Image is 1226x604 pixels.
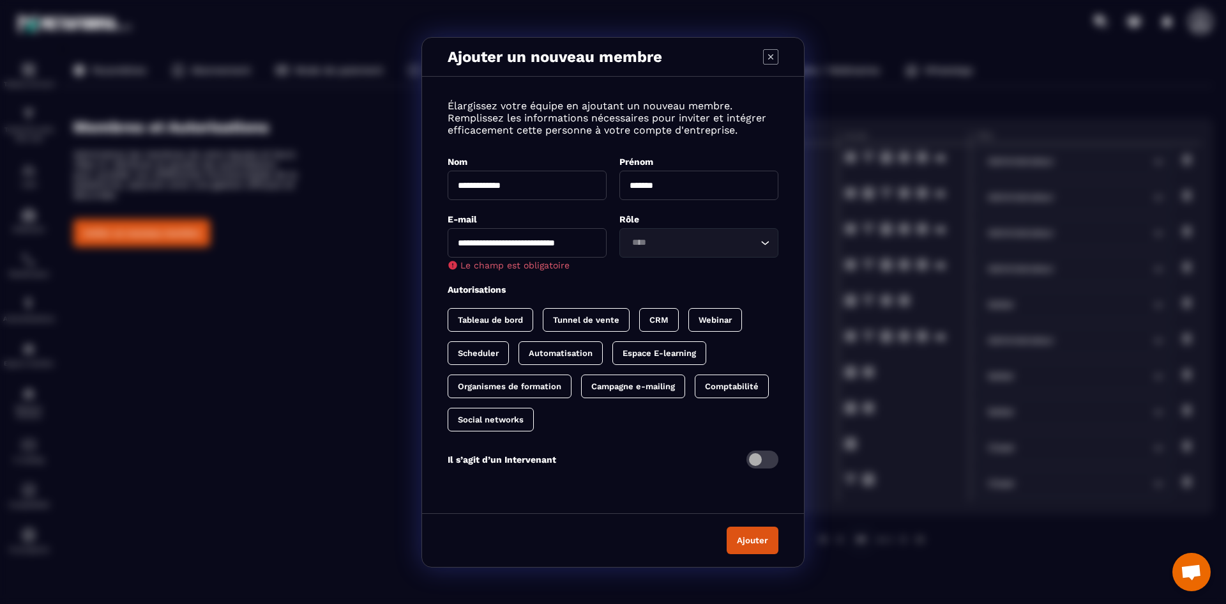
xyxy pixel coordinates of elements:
p: Social networks [458,415,524,424]
p: Organismes de formation [458,382,561,391]
p: Tableau de bord [458,315,523,325]
label: Autorisations [448,284,506,295]
p: Élargissez votre équipe en ajoutant un nouveau membre. Remplissez les informations nécessaires po... [448,100,778,136]
label: Prénom [619,157,653,167]
p: Comptabilité [705,382,759,391]
p: CRM [649,315,669,325]
p: Webinar [699,315,732,325]
label: E-mail [448,214,477,224]
div: Search for option [619,228,778,258]
p: Tunnel de vente [553,315,619,325]
p: Automatisation [529,348,593,358]
label: Rôle [619,214,639,224]
p: Scheduler [458,348,499,358]
span: Le champ est obligatoire [460,260,570,270]
p: Espace E-learning [623,348,696,358]
button: Ajouter [727,527,778,554]
input: Search for option [628,236,757,250]
div: Ouvrir le chat [1172,553,1211,591]
label: Nom [448,157,467,167]
p: Ajouter un nouveau membre [448,48,662,66]
p: Il s’agit d’un Intervenant [448,454,556,465]
p: Campagne e-mailing [591,382,675,391]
